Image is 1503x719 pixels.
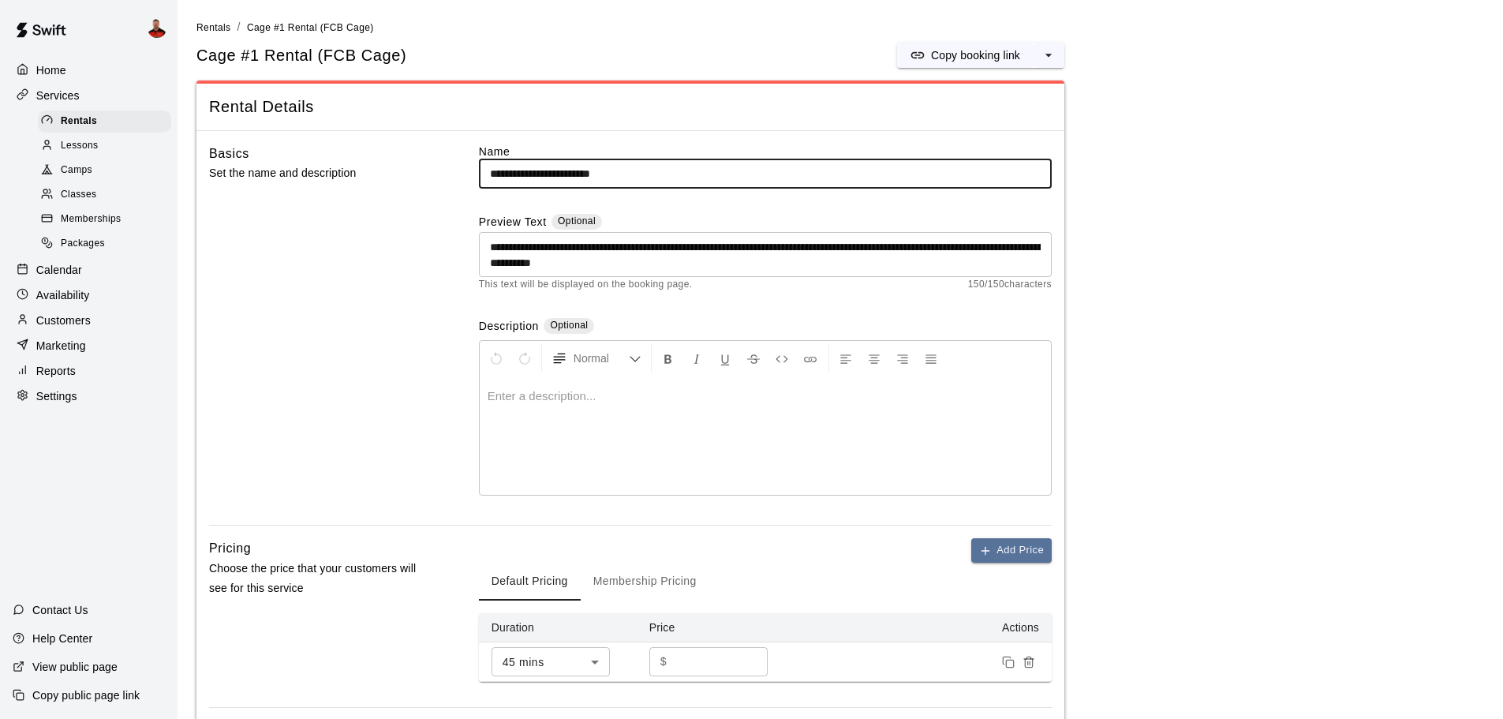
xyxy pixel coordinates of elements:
button: Insert Link [797,344,824,373]
a: Memberships [38,208,178,232]
button: Format Italics [683,344,710,373]
p: Customers [36,313,91,328]
th: Actions [794,613,1052,642]
img: Ryan Nail [148,19,166,38]
a: Packages [38,232,178,257]
button: Remove price [1019,652,1039,672]
p: Help Center [32,631,92,646]
p: View public page [32,659,118,675]
p: Services [36,88,80,103]
button: Center Align [861,344,888,373]
li: / [237,19,241,36]
span: Rentals [196,22,231,33]
div: 45 mins [492,647,610,676]
a: Lessons [38,133,178,158]
a: Settings [13,384,165,408]
label: Preview Text [479,214,547,232]
button: Insert Code [768,344,795,373]
div: Classes [38,184,171,206]
a: Customers [13,309,165,332]
span: This text will be displayed on the booking page. [479,277,693,293]
h5: Cage #1 Rental (FCB Cage) [196,45,406,66]
p: Choose the price that your customers will see for this service [209,559,428,598]
div: Memberships [38,208,171,230]
span: Cage #1 Rental (FCB Cage) [247,22,374,33]
button: Add Price [971,538,1052,563]
button: Justify Align [918,344,944,373]
div: Rentals [38,110,171,133]
p: Contact Us [32,602,88,618]
a: Services [13,84,165,107]
div: Lessons [38,135,171,157]
button: Duplicate price [998,652,1019,672]
span: Rental Details [209,96,1052,118]
p: Reports [36,363,76,379]
button: Membership Pricing [581,563,709,601]
p: $ [660,653,667,670]
span: 150 / 150 characters [968,277,1052,293]
span: Normal [574,350,629,366]
button: Undo [483,344,510,373]
button: Formatting Options [545,344,648,373]
a: Camps [38,159,178,183]
a: Rentals [196,21,231,33]
th: Price [637,613,794,642]
button: Redo [511,344,538,373]
p: Copy public page link [32,687,140,703]
div: split button [897,43,1064,68]
div: Camps [38,159,171,182]
span: Memberships [61,212,121,227]
label: Name [479,144,1052,159]
button: select merge strategy [1033,43,1064,68]
p: Settings [36,388,77,404]
button: Right Align [889,344,916,373]
button: Copy booking link [897,43,1033,68]
span: Lessons [61,138,99,154]
button: Format Bold [655,344,682,373]
button: Format Underline [712,344,738,373]
span: Optional [558,215,596,227]
h6: Pricing [209,538,251,559]
a: Rentals [38,109,178,133]
p: Set the name and description [209,163,428,183]
p: Calendar [36,262,82,278]
div: Ryan Nail [144,13,178,44]
label: Description [479,318,539,336]
a: Calendar [13,258,165,282]
a: Home [13,58,165,82]
nav: breadcrumb [196,19,1484,36]
button: Left Align [832,344,859,373]
a: Availability [13,283,165,307]
p: Marketing [36,338,86,354]
button: Format Strikethrough [740,344,767,373]
p: Availability [36,287,90,303]
h6: Basics [209,144,249,164]
p: Copy booking link [931,47,1020,63]
p: Home [36,62,66,78]
a: Reports [13,359,165,383]
th: Duration [479,613,637,642]
button: Default Pricing [479,563,581,601]
span: Packages [61,236,105,252]
a: Classes [38,183,178,208]
span: Camps [61,163,92,178]
a: Marketing [13,334,165,358]
span: Classes [61,187,96,203]
span: Rentals [61,114,97,129]
span: Optional [550,320,588,331]
div: Packages [38,233,171,255]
